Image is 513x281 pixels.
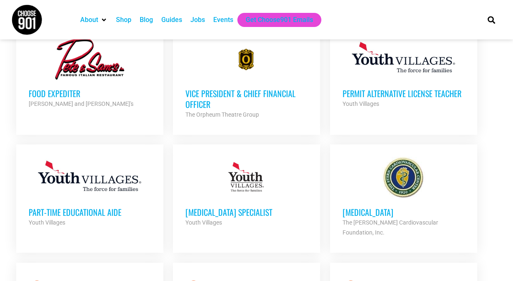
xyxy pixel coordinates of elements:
a: Blog [140,15,153,25]
a: Get Choose901 Emails [246,15,313,25]
strong: The Orpheum Theatre Group [185,111,259,118]
strong: [PERSON_NAME] and [PERSON_NAME]'s [29,100,133,107]
a: Shop [116,15,131,25]
a: Food Expediter [PERSON_NAME] and [PERSON_NAME]'s [16,26,163,121]
a: Vice President & Chief Financial Officer The Orpheum Theatre Group [173,26,320,132]
strong: Youth Villages [185,219,222,226]
h3: Permit Alternative License Teacher [343,88,465,99]
strong: The [PERSON_NAME] Cardiovascular Foundation, Inc. [343,219,438,236]
h3: Vice President & Chief Financial Officer [185,88,308,110]
a: Permit Alternative License Teacher Youth Villages [330,26,477,121]
a: Events [213,15,233,25]
a: Guides [161,15,182,25]
a: [MEDICAL_DATA] Specialist Youth Villages [173,144,320,240]
h3: Part-Time Educational Aide [29,207,151,217]
div: Search [485,13,498,27]
h3: [MEDICAL_DATA] Specialist [185,207,308,217]
div: About [76,13,112,27]
a: Jobs [190,15,205,25]
nav: Main nav [76,13,474,27]
a: Part-Time Educational Aide Youth Villages [16,144,163,240]
a: [MEDICAL_DATA] The [PERSON_NAME] Cardiovascular Foundation, Inc. [330,144,477,250]
a: About [80,15,98,25]
h3: Food Expediter [29,88,151,99]
strong: Youth Villages [343,100,379,107]
strong: Youth Villages [29,219,65,226]
h3: [MEDICAL_DATA] [343,207,465,217]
